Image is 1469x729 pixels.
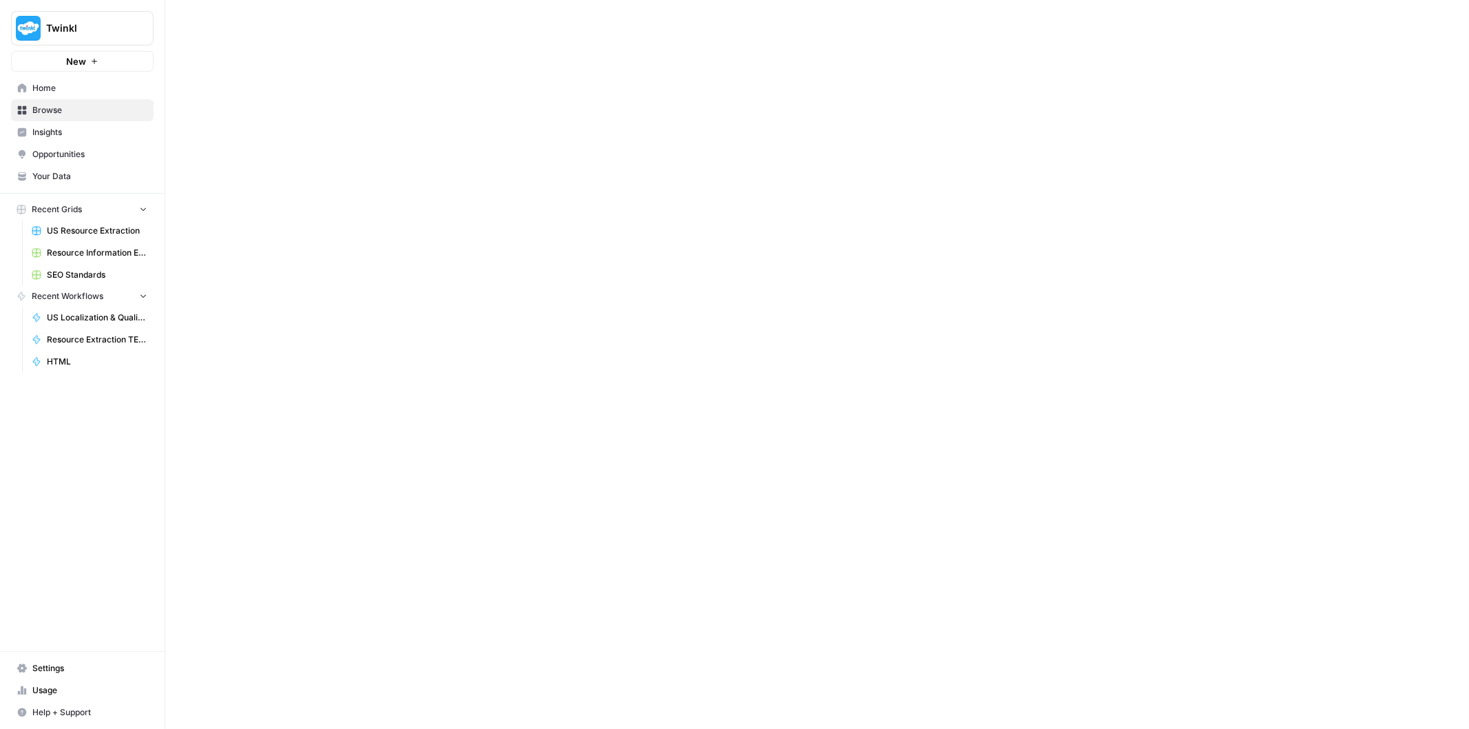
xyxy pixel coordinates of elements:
a: Insights [11,121,154,143]
button: Help + Support [11,701,154,723]
span: New [66,54,86,68]
button: New [11,51,154,72]
img: Twinkl Logo [16,16,41,41]
span: SEO Standards [47,269,147,281]
a: US Localization & Quality Check [25,307,154,329]
a: Usage [11,679,154,701]
a: Settings [11,657,154,679]
a: SEO Standards [25,264,154,286]
a: Your Data [11,165,154,187]
a: Resource Information Extraction Grid (1) [25,242,154,264]
span: Insights [32,126,147,138]
button: Recent Grids [11,199,154,220]
a: US Resource Extraction [25,220,154,242]
span: Usage [32,684,147,697]
a: Browse [11,99,154,121]
span: Browse [32,104,147,116]
span: US Localization & Quality Check [47,311,147,324]
button: Workspace: Twinkl [11,11,154,45]
span: HTML [47,356,147,368]
span: Resource Information Extraction Grid (1) [47,247,147,259]
a: Home [11,77,154,99]
a: HTML [25,351,154,373]
span: Settings [32,662,147,675]
span: Twinkl [46,21,129,35]
span: Recent Workflows [32,290,103,302]
span: Opportunities [32,148,147,161]
a: Resource Extraction TEST [25,329,154,351]
span: Your Data [32,170,147,183]
span: Home [32,82,147,94]
button: Recent Workflows [11,286,154,307]
span: US Resource Extraction [47,225,147,237]
a: Opportunities [11,143,154,165]
span: Resource Extraction TEST [47,333,147,346]
span: Recent Grids [32,203,82,216]
span: Help + Support [32,706,147,719]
